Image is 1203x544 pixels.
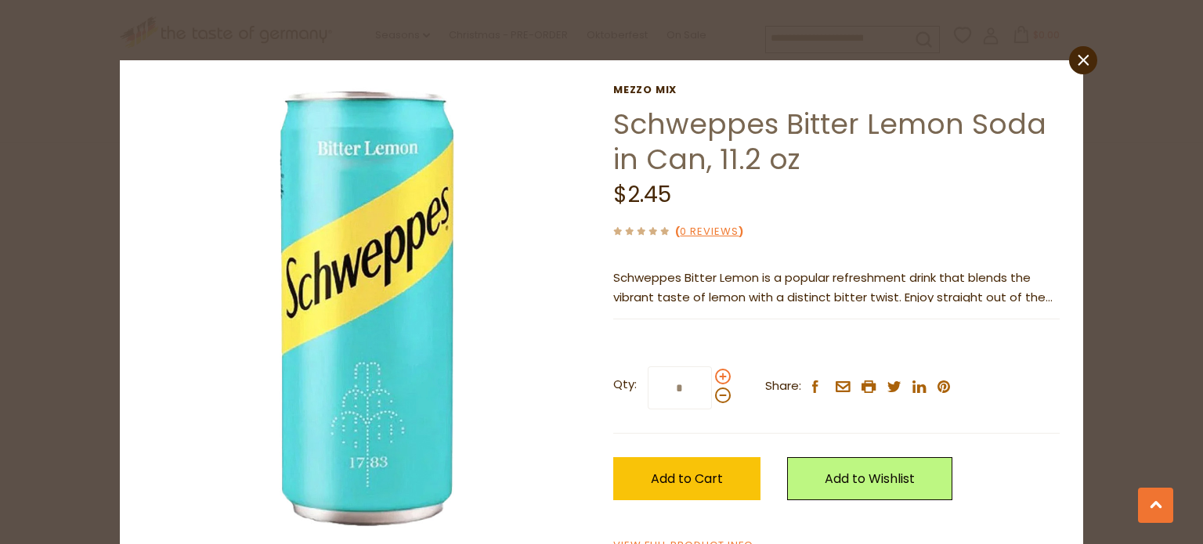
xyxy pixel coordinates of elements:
input: Qty: [648,366,712,409]
a: Mezzo Mix [613,84,1060,96]
img: Schweppes Bitter Lemon Soda in Can, 11.2 oz [143,84,591,531]
a: Add to Wishlist [787,457,952,500]
a: 0 Reviews [680,224,739,240]
span: $2.45 [613,179,671,210]
button: Add to Cart [613,457,760,500]
span: Share: [765,376,801,396]
strong: Qty: [613,375,637,394]
a: Schweppes Bitter Lemon Soda in Can, 11.2 oz [613,104,1046,179]
span: Add to Cart [651,470,723,488]
span: ( ) [675,224,743,239]
p: Schweppes Bitter Lemon is a popular refreshment drink that blends the vibrant taste of lemon with... [613,268,1060,308]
